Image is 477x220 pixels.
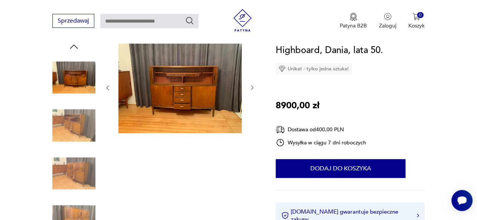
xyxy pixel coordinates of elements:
img: Patyna - sklep z meblami i dekoracjami vintage [231,9,254,32]
div: Unikat - tylko jedna sztuka! [276,63,352,74]
img: Ikona strzałki w prawo [417,214,419,217]
p: Patyna B2B [340,22,367,29]
img: Zdjęcie produktu Highboard, Dania, lata 50. [118,41,242,133]
p: Koszyk [408,22,425,29]
div: Dostawa od 400,00 PLN [276,125,366,134]
img: Ikona dostawy [276,125,285,134]
div: Wysyłka w ciągu 7 dni roboczych [276,138,366,147]
h1: Highboard, Dania, lata 50. [276,43,383,58]
a: Ikona medaluPatyna B2B [340,13,367,29]
img: Zdjęcie produktu Highboard, Dania, lata 50. [52,104,95,147]
button: Patyna B2B [340,13,367,29]
p: Zaloguj [379,22,396,29]
img: Zdjęcie produktu Highboard, Dania, lata 50. [52,56,95,99]
div: 0 [417,12,423,18]
button: Zaloguj [379,13,396,29]
img: Ikona koszyka [413,13,420,20]
img: Ikona diamentu [279,65,285,72]
iframe: Smartsupp widget button [451,190,472,211]
p: 8900,00 zł [276,99,319,113]
button: Sprzedawaj [52,14,94,28]
a: Sprzedawaj [52,19,94,24]
button: 0Koszyk [408,13,425,29]
button: Szukaj [185,16,194,25]
img: Ikona certyfikatu [281,212,289,219]
img: Ikona medalu [350,13,357,21]
button: Dodaj do koszyka [276,159,405,178]
img: Ikonka użytkownika [384,13,391,20]
img: Zdjęcie produktu Highboard, Dania, lata 50. [52,152,95,195]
